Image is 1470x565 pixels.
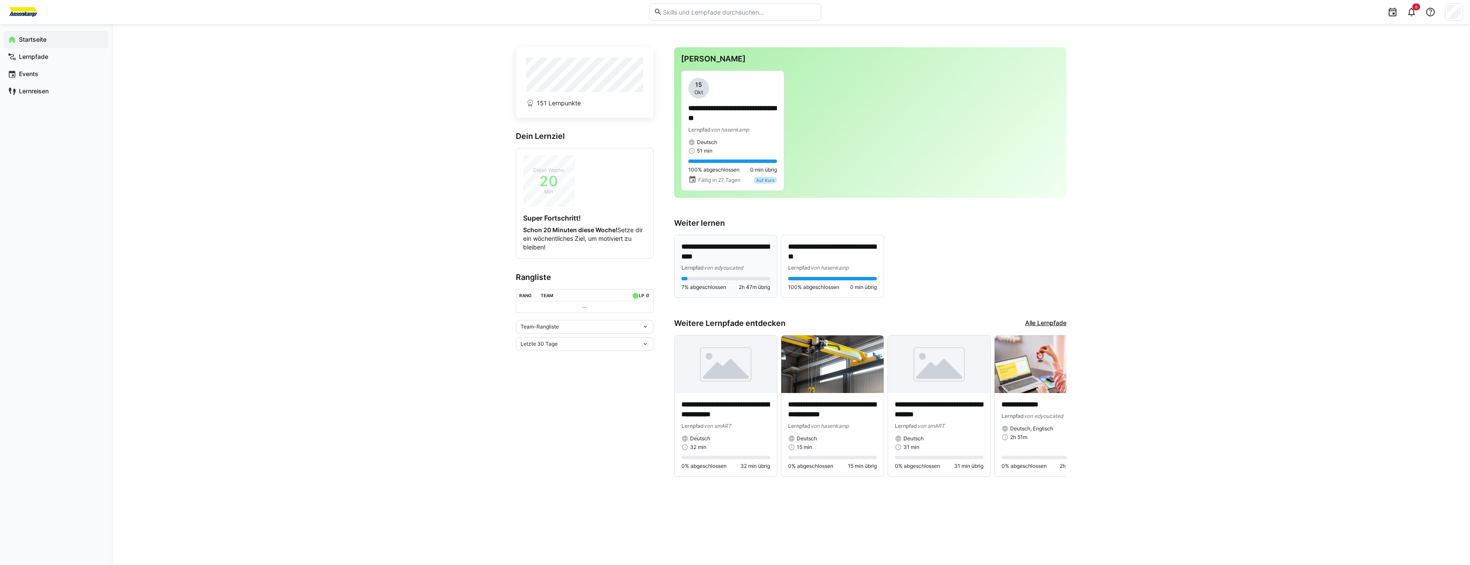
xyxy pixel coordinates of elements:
span: 15 min übrig [848,463,877,470]
strong: Schon 20 Minuten diese Woche! [523,226,617,233]
span: Deutsch [697,139,717,146]
span: Okt [694,89,703,96]
h3: Weiter lernen [674,218,1066,228]
h3: [PERSON_NAME] [681,54,1060,64]
span: Deutsch, Englisch [1010,425,1053,432]
span: Lernpfad [681,423,704,429]
span: 0% abgeschlossen [788,463,833,470]
input: Skills und Lernpfade durchsuchen… [662,8,816,16]
img: image [781,335,884,393]
span: von edyoucated [704,264,743,271]
img: image [675,335,777,393]
span: 0% abgeschlossen [895,463,940,470]
span: von hasenkamp [711,126,749,133]
div: Team [541,293,553,298]
span: Letzte 30 Tage [521,341,558,347]
div: LP [639,293,644,298]
span: von hasenkamp [811,423,849,429]
span: Lernpfad [681,264,704,271]
p: Setze dir ein wöchentliches Ziel, um motiviert zu bleiben! [523,226,646,252]
span: Deutsch [690,435,710,442]
span: 0 min übrig [850,284,877,291]
span: 0% abgeschlossen [681,463,727,470]
img: image [888,335,990,393]
span: von smART [704,423,731,429]
span: 7% abgeschlossen [681,284,726,291]
span: Lernpfad [1002,413,1024,419]
span: 100% abgeschlossen [688,166,740,173]
span: 100% abgeschlossen [788,284,839,291]
h4: Super Fortschritt! [523,214,646,222]
h3: Rangliste [516,273,653,282]
span: 15 min [797,444,812,451]
span: 2h 47m übrig [739,284,770,291]
span: Fällig in 27 Tagen [698,177,740,184]
span: Lernpfad [788,264,811,271]
span: Lernpfad [688,126,711,133]
span: Team-Rangliste [521,323,559,330]
span: von smART [917,423,945,429]
span: 2h 51m übrig [1060,463,1090,470]
span: 8 [1415,4,1418,9]
span: von hasenkamp [811,264,849,271]
div: Auf Kurs [754,177,777,184]
span: von edyoucated [1024,413,1063,419]
h3: Dein Lernziel [516,132,653,141]
span: 0% abgeschlossen [1002,463,1047,470]
span: Lernpfad [895,423,917,429]
span: 15 [695,80,702,89]
span: Deutsch [903,435,924,442]
img: image [995,335,1097,393]
span: 2h 51m [1010,434,1027,441]
span: 51 min [697,147,712,154]
span: 31 min übrig [954,463,983,470]
span: 32 min übrig [740,463,770,470]
span: 0 min übrig [750,166,777,173]
h3: Weitere Lernpfade entdecken [674,319,786,328]
span: 31 min [903,444,919,451]
a: Alle Lernpfade [1025,319,1066,328]
span: Deutsch [797,435,817,442]
span: 151 Lernpunkte [537,99,581,107]
a: ø [646,291,650,298]
span: 32 min [690,444,706,451]
div: Rang [519,293,532,298]
span: Lernpfad [788,423,811,429]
